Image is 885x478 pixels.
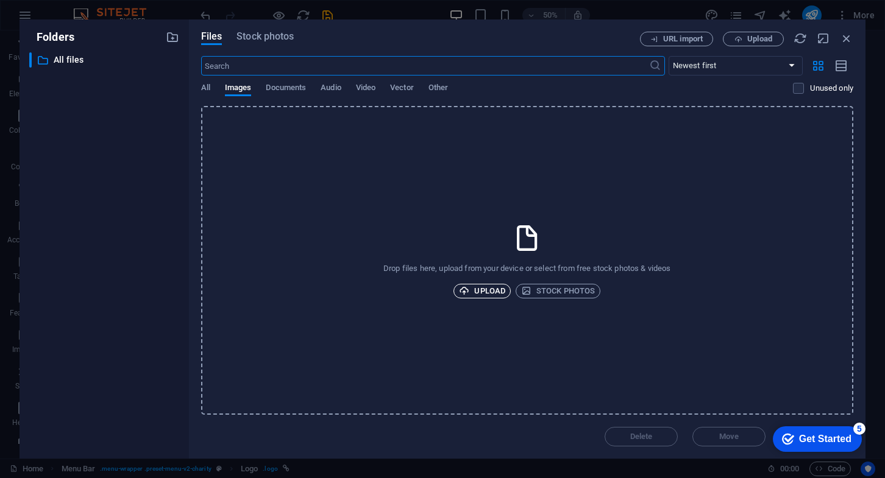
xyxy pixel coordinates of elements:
[747,35,772,43] span: Upload
[521,284,595,298] span: Stock photos
[29,52,32,68] div: ​
[663,35,703,43] span: URL import
[817,32,830,45] i: Minimize
[266,80,306,97] span: Documents
[166,30,179,44] i: Create new folder
[90,2,102,15] div: 5
[201,80,210,97] span: All
[390,80,414,97] span: Vector
[10,6,99,32] div: Get Started 5 items remaining, 0% complete
[640,32,713,46] button: URL import
[356,80,375,97] span: Video
[810,83,853,94] p: Displays only files that are not in use on the website. Files added during this session can still...
[428,80,448,97] span: Other
[225,80,252,97] span: Images
[321,80,341,97] span: Audio
[54,53,157,67] p: All files
[459,284,505,298] span: Upload
[723,32,784,46] button: Upload
[236,29,294,44] span: Stock photos
[29,29,74,45] p: Folders
[383,263,670,274] p: Drop files here, upload from your device or select from free stock photos & videos
[840,32,853,45] i: Close
[201,29,222,44] span: Files
[794,32,807,45] i: Reload
[516,284,600,298] button: Stock photos
[453,284,511,298] button: Upload
[201,56,649,76] input: Search
[36,13,88,24] div: Get Started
